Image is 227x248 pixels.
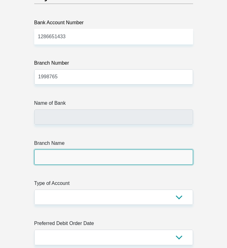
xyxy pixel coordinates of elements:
[34,109,193,125] input: Name of Bank
[34,220,193,230] label: Preferred Debit Order Date
[34,19,193,29] label: Bank Account Number
[34,59,193,69] label: Branch Number
[34,180,193,190] label: Type of Account
[34,149,193,165] input: Branch Name
[34,69,193,85] input: Branch Number
[34,140,193,149] label: Branch Name
[34,99,193,109] label: Name of Bank
[34,29,193,44] input: Bank Account Number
